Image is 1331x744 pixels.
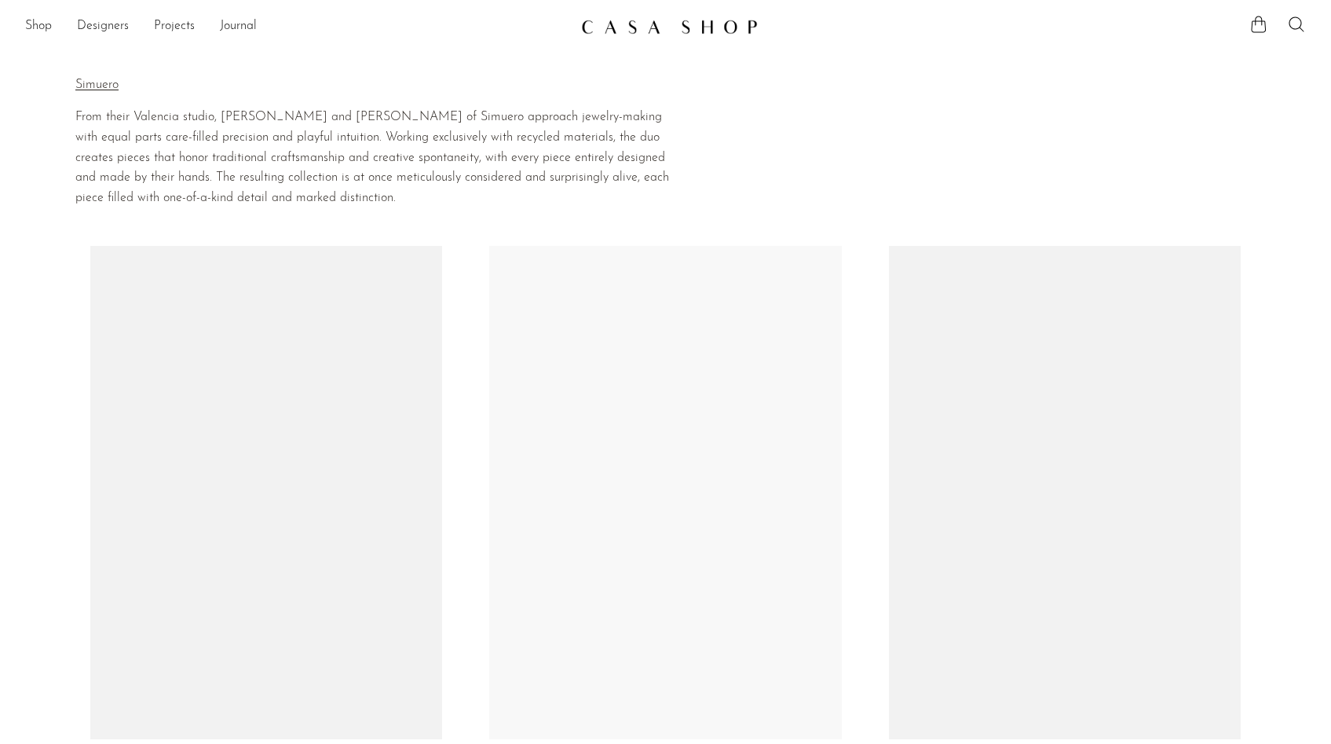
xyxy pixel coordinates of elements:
[154,16,195,37] a: Projects
[75,75,675,96] p: Simuero
[75,111,669,203] span: From their Valencia studio, [PERSON_NAME] and [PERSON_NAME] of Simuero approach jewelry-making wi...
[220,16,257,37] a: Journal
[77,16,129,37] a: Designers
[25,13,569,40] nav: Desktop navigation
[25,13,569,40] ul: NEW HEADER MENU
[25,16,52,37] a: Shop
